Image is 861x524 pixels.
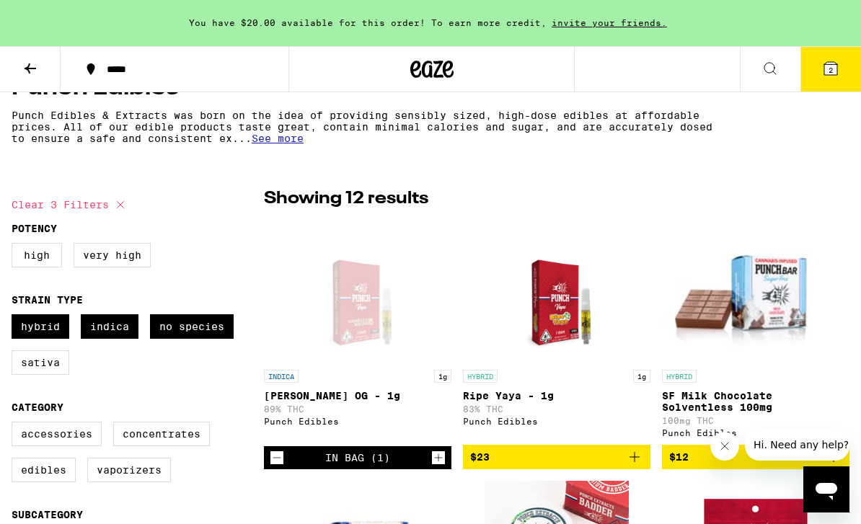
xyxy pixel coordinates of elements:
span: invite your friends. [547,18,672,27]
p: [PERSON_NAME] OG - 1g [264,390,451,401]
div: Punch Edibles [662,428,849,438]
label: Indica [81,314,138,339]
label: Accessories [12,422,102,446]
button: 2 [800,47,861,92]
span: 2 [829,66,833,74]
label: Very High [74,243,151,267]
label: Edibles [12,458,76,482]
p: Ripe Yaya - 1g [463,390,650,401]
legend: Subcategory [12,509,83,520]
label: No Species [150,314,234,339]
a: Open page for SF Milk Chocolate Solventless 100mg from Punch Edibles [662,218,849,445]
button: Add to bag [463,445,650,469]
span: $23 [470,451,490,463]
button: Add to bag [662,445,849,469]
div: Punch Edibles [264,417,451,426]
p: 1g [434,370,451,383]
legend: Potency [12,223,57,234]
label: High [12,243,62,267]
p: 1g [633,370,650,383]
button: Decrement [270,450,284,465]
label: Hybrid [12,314,69,339]
p: 89% THC [264,404,451,414]
a: Open page for King Louie XII OG - 1g from Punch Edibles [264,218,451,446]
p: HYBRID [662,370,697,383]
span: $12 [669,451,689,463]
p: 83% THC [463,404,650,414]
iframe: Close message [710,432,739,461]
img: Punch Edibles - SF Milk Chocolate Solventless 100mg [662,218,849,363]
span: You have $20.00 available for this order! To earn more credit, [189,18,547,27]
label: Sativa [12,350,69,375]
label: Concentrates [113,422,210,446]
div: Punch Edibles [463,417,650,426]
img: Punch Edibles - Ripe Yaya - 1g [500,218,612,363]
p: INDICA [264,370,299,383]
span: See more [252,133,304,144]
p: 100mg THC [662,416,849,425]
p: Showing 12 results [264,187,428,211]
p: HYBRID [463,370,498,383]
iframe: Message from company [745,429,849,461]
label: Vaporizers [87,458,171,482]
legend: Category [12,401,63,413]
legend: Strain Type [12,294,83,306]
button: Clear 3 filters [12,187,129,223]
p: SF Milk Chocolate Solventless 100mg [662,390,849,413]
button: Increment [431,450,446,465]
p: Punch Edibles & Extracts was born on the idea of providing sensibly sized, high-dose edibles at a... [12,110,727,144]
iframe: Button to launch messaging window [803,466,849,512]
a: Open page for Ripe Yaya - 1g from Punch Edibles [463,218,650,445]
div: In Bag (1) [325,452,390,463]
